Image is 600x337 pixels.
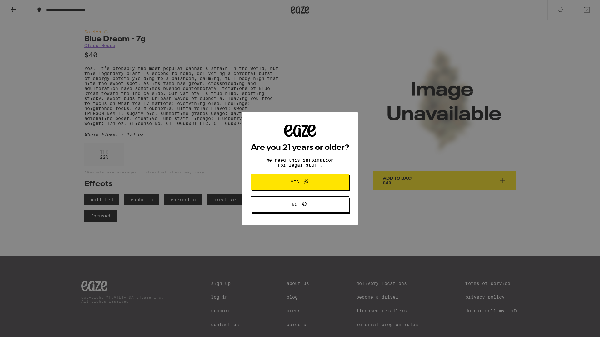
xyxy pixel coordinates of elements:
button: Yes [251,174,349,190]
iframe: Opens a widget where you can find more information [561,318,594,334]
span: No [292,202,297,207]
button: No [251,196,349,212]
p: We need this information for legal stuff. [261,158,339,168]
span: Yes [291,180,299,184]
h2: Are you 21 years or older? [251,144,349,152]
